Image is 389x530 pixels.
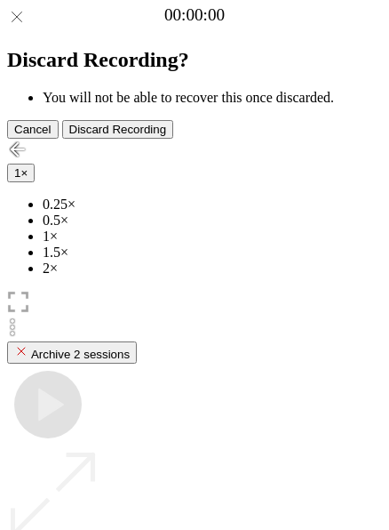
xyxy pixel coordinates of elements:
a: 00:00:00 [164,5,225,25]
button: Archive 2 sessions [7,341,137,364]
button: 1× [7,164,35,182]
li: You will not be able to recover this once discarded. [43,90,382,106]
button: Cancel [7,120,59,139]
li: 1.5× [43,245,382,261]
h2: Discard Recording? [7,48,382,72]
button: Discard Recording [62,120,174,139]
li: 0.5× [43,213,382,229]
li: 0.25× [43,197,382,213]
li: 1× [43,229,382,245]
span: 1 [14,166,20,180]
div: Archive 2 sessions [14,344,130,361]
li: 2× [43,261,382,277]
